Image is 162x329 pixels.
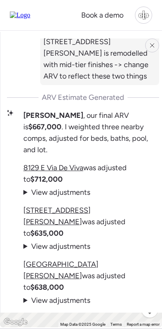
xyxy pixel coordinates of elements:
[60,322,105,327] span: Map Data ©2025 Google
[23,205,159,239] p: was adjusted to
[23,295,90,306] summary: View adjustments
[43,13,156,82] p: Change the 20% appreciation to 2% and actually [STREET_ADDRESS][PERSON_NAME] is remodelled with m...
[23,111,83,120] strong: [PERSON_NAME]
[2,317,29,327] a: Open this area in Google Maps (opens a new window)
[23,110,159,155] p: , our final ARV is . I weighted three nearby comps, adjusted for beds, baths, pool, and lot.
[42,92,124,103] span: ARV Estimate Generated
[81,11,123,20] span: Book a demo
[23,260,98,280] a: [GEOGRAPHIC_DATA][PERSON_NAME]
[23,259,159,293] p: was adjusted to
[23,241,90,252] summary: View adjustments
[30,175,63,184] strong: $712,000
[2,317,29,327] img: Google
[23,163,83,172] a: 8129 E Via De Viva
[110,322,122,327] a: Terms (opens in new tab)
[23,206,91,226] a: [STREET_ADDRESS][PERSON_NAME]
[30,283,64,292] strong: $638,000
[23,162,159,185] p: was adjusted to
[23,187,90,198] summary: View adjustments
[31,242,90,251] span: View adjustments
[31,296,90,305] span: View adjustments
[30,229,64,238] strong: $635,000
[127,322,160,327] a: Report a map error
[31,188,90,197] span: View adjustments
[28,122,62,131] strong: $667,000
[10,11,30,19] img: Logo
